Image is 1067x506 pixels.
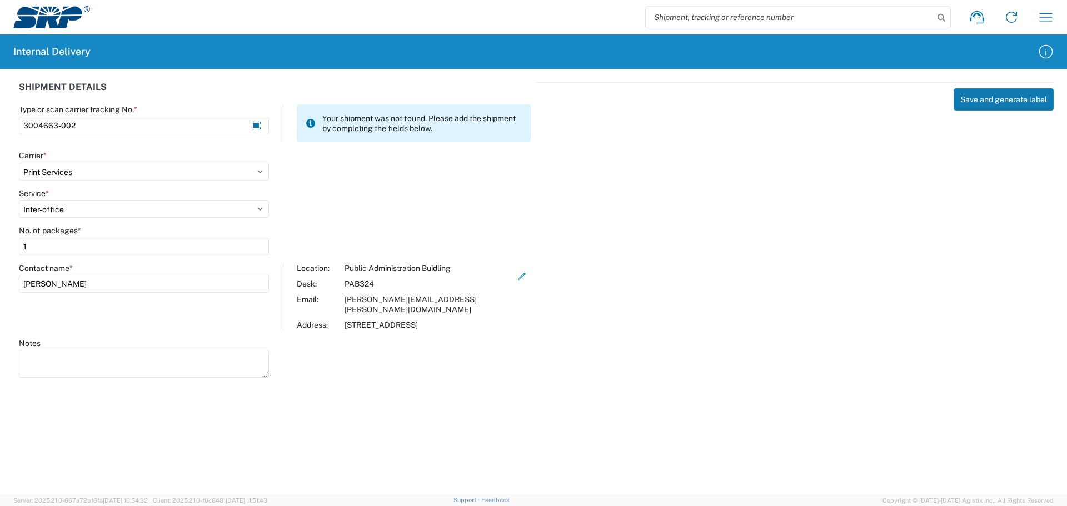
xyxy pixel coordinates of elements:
[297,294,339,314] div: Email:
[481,497,510,503] a: Feedback
[19,82,531,104] div: SHIPMENT DETAILS
[345,320,513,330] div: [STREET_ADDRESS]
[345,294,513,314] div: [PERSON_NAME][EMAIL_ADDRESS][PERSON_NAME][DOMAIN_NAME]
[453,497,481,503] a: Support
[297,320,339,330] div: Address:
[19,151,47,161] label: Carrier
[13,6,90,28] img: srp
[954,88,1054,111] button: Save and generate label
[13,45,91,58] h2: Internal Delivery
[345,263,513,273] div: Public Administration Buidling
[882,495,1054,505] span: Copyright © [DATE]-[DATE] Agistix Inc., All Rights Reserved
[297,279,339,289] div: Desk:
[322,113,522,133] span: Your shipment was not found. Please add the shipment by completing the fields below.
[153,497,267,504] span: Client: 2025.21.0-f0c8481
[19,263,73,273] label: Contact name
[19,104,137,114] label: Type or scan carrier tracking No.
[345,279,513,289] div: PAB324
[646,7,934,28] input: Shipment, tracking or reference number
[13,497,148,504] span: Server: 2025.21.0-667a72bf6fa
[103,497,148,504] span: [DATE] 10:54:32
[19,338,41,348] label: Notes
[226,497,267,504] span: [DATE] 11:51:43
[19,226,81,236] label: No. of packages
[19,188,49,198] label: Service
[297,263,339,273] div: Location:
